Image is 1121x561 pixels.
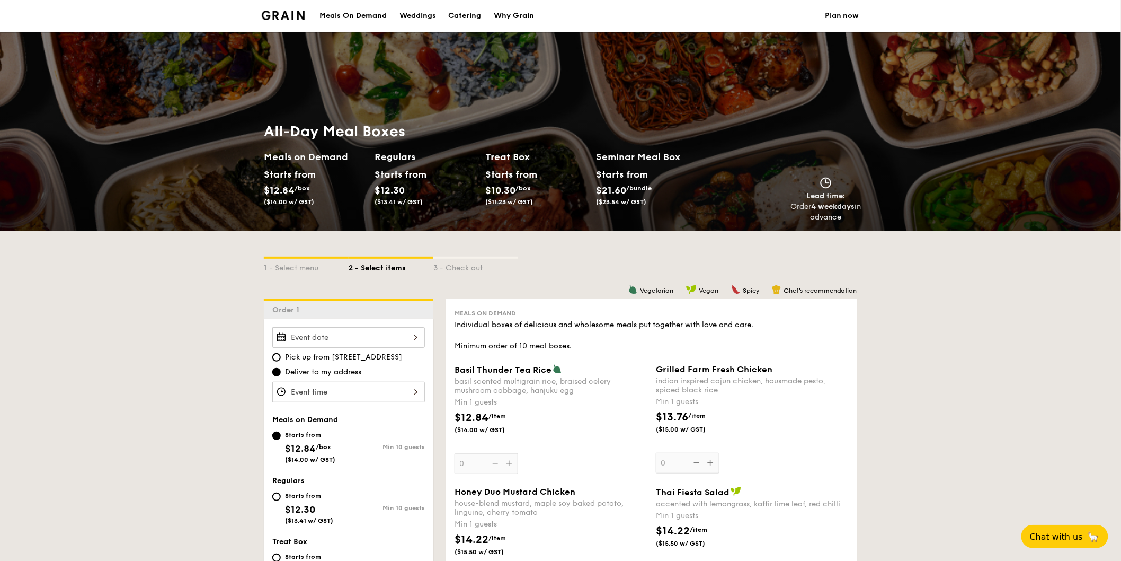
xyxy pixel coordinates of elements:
span: ($14.00 w/ GST) [264,198,314,206]
span: Honey Duo Mustard Chicken [455,487,575,497]
div: Starts from [596,166,647,182]
span: $12.84 [264,185,295,196]
span: $12.84 [285,443,316,454]
strong: 4 weekdays [812,202,855,211]
div: Starts from [285,553,333,561]
span: /item [488,413,506,420]
span: ($14.00 w/ GST) [455,426,527,434]
span: Chat with us [1030,532,1083,542]
span: Meals on Demand [455,310,516,317]
div: 3 - Check out [433,259,518,274]
span: ($15.50 w/ GST) [656,539,728,548]
h2: Treat Box [485,150,588,164]
span: $14.22 [455,533,488,546]
input: Deliver to my address [272,368,281,376]
span: /box [295,185,310,192]
div: Min 10 guests [349,443,425,451]
div: Individual boxes of delicious and wholesome meals put together with love and care. Minimum order ... [455,320,849,352]
div: Starts from [485,166,532,182]
input: Event date [272,327,425,348]
h1: All-Day Meal Boxes [264,122,707,141]
img: icon-vegan.f8ff3823.svg [731,487,741,496]
div: basil scented multigrain rice, braised celery mushroom cabbage, hanjuku egg [455,377,647,395]
span: Chef's recommendation [784,287,857,294]
div: Min 1 guests [455,397,647,408]
span: /bundle [626,185,652,192]
div: accented with lemongrass, kaffir lime leaf, red chilli [656,499,849,509]
span: Vegan [699,287,718,294]
div: 1 - Select menu [264,259,349,274]
span: Pick up from [STREET_ADDRESS] [285,352,402,363]
span: ($15.50 w/ GST) [455,548,527,556]
img: icon-vegetarian.fe4039eb.svg [628,285,638,294]
span: Order 1 [272,305,304,314]
span: ($13.41 w/ GST) [375,198,423,206]
img: icon-chef-hat.a58ddaea.svg [772,285,781,294]
span: Vegetarian [640,287,673,294]
span: $12.30 [375,185,405,196]
span: Spicy [743,287,759,294]
span: Grilled Farm Fresh Chicken [656,364,772,374]
span: Meals on Demand [272,415,338,424]
img: icon-clock.2db775ea.svg [818,177,834,189]
span: /item [690,526,707,533]
div: Starts from [285,492,333,500]
div: Min 1 guests [656,397,849,407]
span: 🦙 [1087,531,1100,543]
div: Starts from [375,166,422,182]
img: Grain [262,11,305,20]
span: $12.30 [285,504,315,515]
div: house-blend mustard, maple soy baked potato, linguine, cherry tomato [455,499,647,517]
a: Logotype [262,11,305,20]
div: Min 1 guests [656,511,849,521]
div: Min 10 guests [349,504,425,512]
span: ($13.41 w/ GST) [285,517,333,524]
span: Deliver to my address [285,367,361,378]
div: Order in advance [790,201,861,223]
span: ($14.00 w/ GST) [285,456,335,463]
span: Basil Thunder Tea Rice [455,365,551,375]
div: Starts from [285,431,335,439]
img: icon-spicy.37a8142b.svg [731,285,741,294]
div: indian inspired cajun chicken, housmade pesto, spiced black rice [656,376,849,395]
span: $12.84 [455,411,488,424]
span: $10.30 [485,185,515,196]
span: $13.76 [656,411,688,424]
span: Regulars [272,476,305,485]
div: Min 1 guests [455,519,647,530]
span: $21.60 [596,185,626,196]
img: icon-vegetarian.fe4039eb.svg [553,364,562,374]
span: ($23.54 w/ GST) [596,198,646,206]
span: ($15.00 w/ GST) [656,425,728,434]
img: icon-vegan.f8ff3823.svg [686,285,697,294]
input: Pick up from [STREET_ADDRESS] [272,353,281,362]
input: Starts from$12.30($13.41 w/ GST)Min 10 guests [272,493,281,501]
span: /box [515,185,531,192]
span: ($11.23 w/ GST) [485,198,533,206]
span: Treat Box [272,537,307,546]
span: Lead time: [806,191,846,200]
input: Event time [272,382,425,402]
div: 2 - Select items [349,259,433,274]
button: Chat with us🦙 [1021,525,1108,548]
span: $14.22 [656,525,690,538]
span: /item [488,534,506,542]
span: /item [688,412,706,419]
h2: Regulars [375,150,477,164]
h2: Meals on Demand [264,150,366,164]
span: Thai Fiesta Salad [656,487,729,497]
input: Starts from$12.84/box($14.00 w/ GST)Min 10 guests [272,432,281,440]
span: /box [316,443,331,451]
div: Starts from [264,166,311,182]
h2: Seminar Meal Box [596,150,707,164]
